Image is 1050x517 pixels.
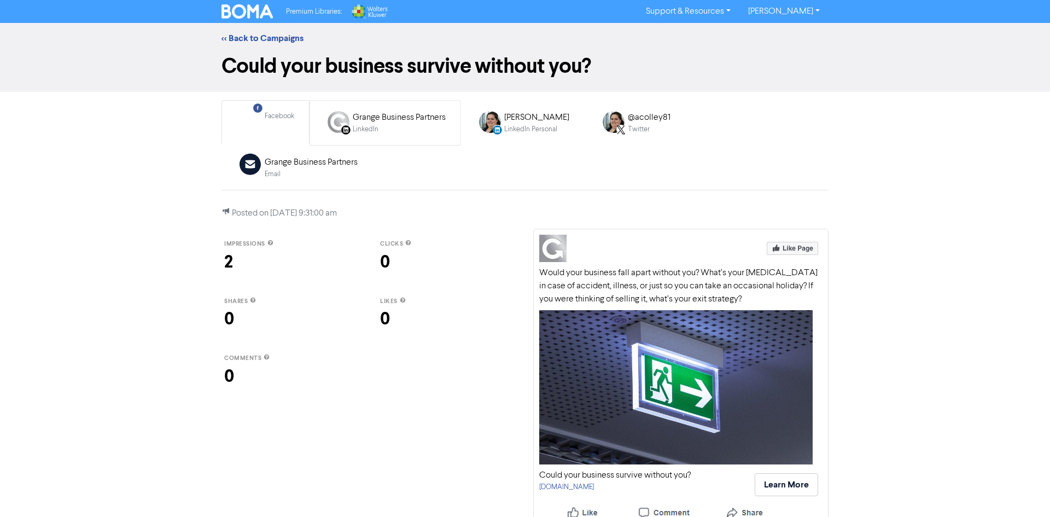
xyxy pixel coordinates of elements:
[224,249,358,275] div: 2
[739,3,829,20] a: [PERSON_NAME]
[380,240,403,248] span: clicks
[628,124,670,135] div: Twitter
[539,310,813,464] img: Your Selected Media
[221,4,273,19] img: BOMA Logo
[504,111,569,124] div: [PERSON_NAME]
[380,306,514,332] div: 0
[224,363,358,390] div: 0
[380,249,514,275] div: 0
[224,306,358,332] div: 0
[224,355,261,362] span: comments
[628,111,670,124] div: @acolley81
[995,464,1050,517] iframe: Chat Widget
[265,156,358,169] div: Grange Business Partners
[755,480,818,489] a: Learn More
[224,240,265,248] span: impressions
[221,54,829,79] h1: Could your business survive without you?
[351,4,388,19] img: Wolters Kluwer
[221,207,829,220] p: Posted on [DATE] 9:31:00 am
[479,111,501,133] img: LINKEDIN_PERSONAL
[767,242,818,255] img: Like Page
[539,469,691,482] div: Could your business survive without you?
[380,298,398,305] span: likes
[539,266,822,306] div: Would your business fall apart without you? What’s your [MEDICAL_DATA] in case of accident, illne...
[353,124,446,135] div: LinkedIn
[539,484,594,491] a: [DOMAIN_NAME]
[265,111,294,121] div: Facebook
[224,298,248,305] span: shares
[755,473,818,496] button: Learn More
[265,169,358,179] div: Email
[221,33,304,44] a: << Back to Campaigns
[504,124,569,135] div: LinkedIn Personal
[286,8,342,15] span: Premium Libraries:
[328,111,349,133] img: LINKEDIN
[637,3,739,20] a: Support & Resources
[353,111,446,124] div: Grange Business Partners
[603,111,625,133] img: TWITTER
